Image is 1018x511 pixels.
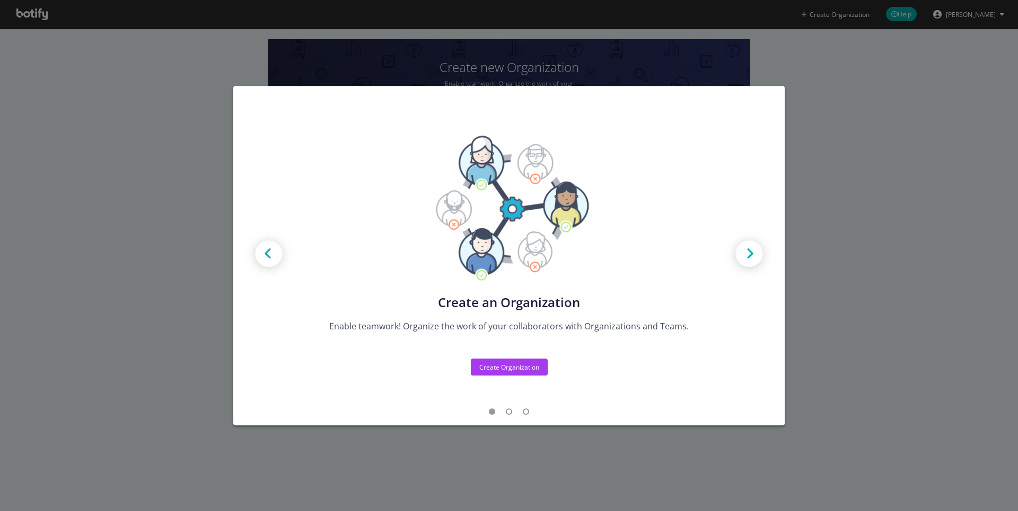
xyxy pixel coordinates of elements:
[479,363,539,372] div: Create Organization
[471,358,548,375] button: Create Organization
[245,231,293,279] img: Prev arrow
[320,320,698,333] div: Enable teamwork! Organize the work of your collaborators with Organizations and Teams.
[429,136,589,282] img: Tutorial
[320,295,698,310] div: Create an Organization
[233,86,785,426] div: modal
[725,231,773,279] img: Next arrow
